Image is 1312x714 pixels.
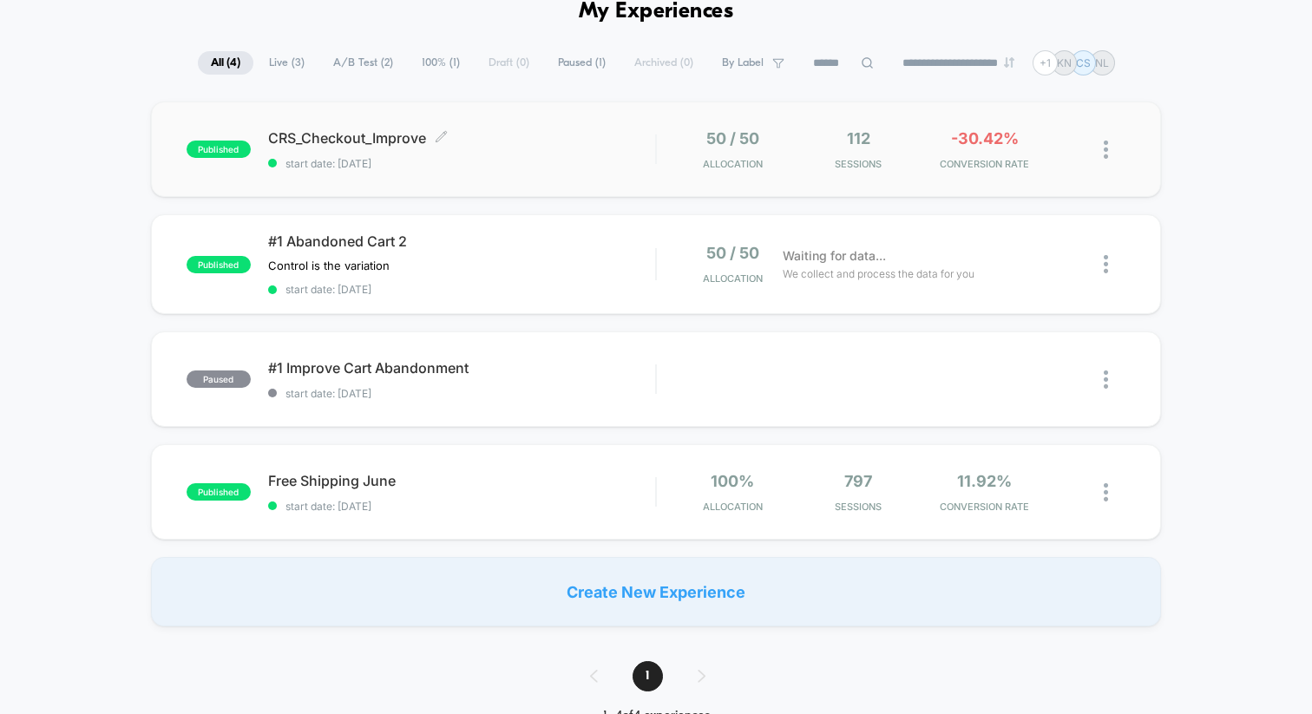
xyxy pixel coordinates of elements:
span: 11.92% [957,472,1012,490]
img: close [1104,483,1108,501]
span: published [187,483,251,501]
span: Live ( 3 ) [256,51,318,75]
span: paused [187,370,251,388]
span: Control is the variation [268,259,390,272]
span: By Label [722,56,764,69]
img: end [1004,57,1014,68]
span: CRS_Checkout_Improve [268,129,655,147]
span: start date: [DATE] [268,283,655,296]
span: 50 / 50 [706,129,759,147]
span: 1 [633,661,663,691]
p: CS [1076,56,1091,69]
span: published [187,141,251,158]
span: Waiting for data... [783,246,886,265]
span: #1 Improve Cart Abandonment [268,359,655,377]
span: CONVERSION RATE [926,158,1043,170]
span: Allocation [703,501,763,513]
p: KN [1057,56,1072,69]
div: Create New Experience [151,557,1161,626]
span: -30.42% [951,129,1019,147]
img: close [1104,255,1108,273]
div: + 1 [1033,50,1058,75]
span: CONVERSION RATE [926,501,1043,513]
span: Sessions [800,158,917,170]
span: 100% [711,472,754,490]
img: close [1104,141,1108,159]
span: start date: [DATE] [268,157,655,170]
span: published [187,256,251,273]
span: start date: [DATE] [268,500,655,513]
p: NL [1095,56,1109,69]
span: Allocation [703,272,763,285]
span: We collect and process the data for you [783,265,974,282]
span: Allocation [703,158,763,170]
span: start date: [DATE] [268,387,655,400]
span: 112 [847,129,870,147]
span: 50 / 50 [706,244,759,262]
img: close [1104,370,1108,389]
span: Free Shipping June [268,472,655,489]
span: All ( 4 ) [198,51,253,75]
span: 100% ( 1 ) [409,51,473,75]
span: #1 Abandoned Cart 2 [268,233,655,250]
span: Paused ( 1 ) [545,51,619,75]
span: A/B Test ( 2 ) [320,51,406,75]
span: 797 [844,472,872,490]
span: Sessions [800,501,917,513]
